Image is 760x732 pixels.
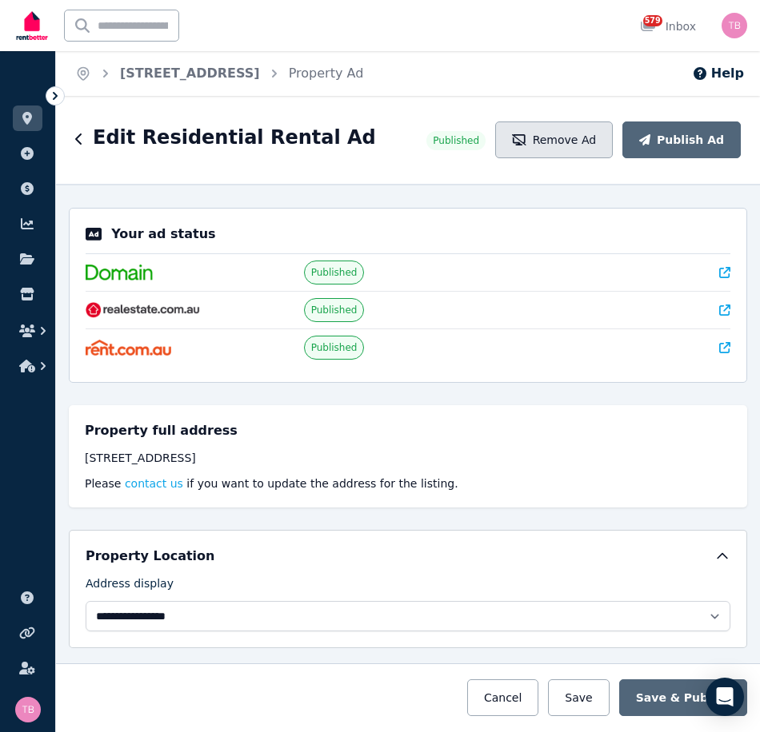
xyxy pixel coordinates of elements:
[706,678,744,716] div: Open Intercom Messenger
[722,13,747,38] img: Tracy Barrett
[495,121,613,158] button: Remove Ad
[125,475,183,491] button: contact us
[15,697,41,722] img: Tracy Barrett
[433,134,479,147] span: Published
[56,51,382,96] nav: Breadcrumb
[622,121,741,158] button: Publish Ad
[85,475,731,491] p: Please if you want to update the address for the listing.
[548,679,609,716] button: Save
[467,679,538,716] button: Cancel
[93,125,376,150] h1: Edit Residential Rental Ad
[111,225,215,244] p: Your ad status
[86,265,153,280] img: Domain.com.au
[86,302,200,318] img: RealEstate.com.au
[86,340,171,356] img: Rent.com.au
[619,679,747,716] button: Save & Publish
[640,18,696,34] div: Inbox
[311,266,358,279] span: Published
[120,66,260,81] a: [STREET_ADDRESS]
[86,547,214,566] h5: Property Location
[13,6,51,46] img: RentBetter
[85,450,731,466] div: [STREET_ADDRESS]
[289,66,364,81] a: Property Ad
[85,421,238,440] h5: Property full address
[311,304,358,316] span: Published
[311,341,358,354] span: Published
[643,15,662,26] span: 579
[692,64,744,83] button: Help
[86,575,174,598] label: Address display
